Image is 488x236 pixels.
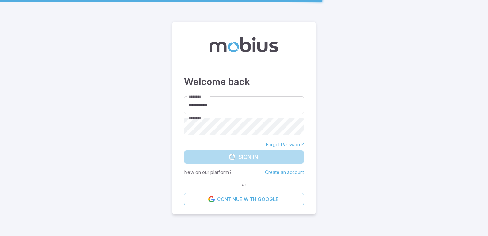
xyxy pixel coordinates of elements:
[240,181,248,188] span: or
[184,75,304,89] h3: Welcome back
[266,141,304,148] a: Forgot Password?
[184,169,232,176] p: New on our platform?
[184,193,304,205] a: Continue with Google
[265,169,304,175] a: Create an account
